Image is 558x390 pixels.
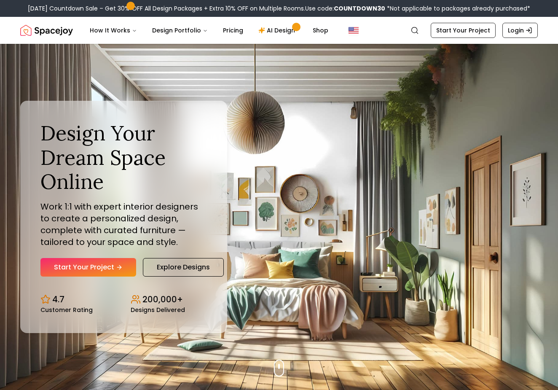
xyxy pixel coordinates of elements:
div: [DATE] Countdown Sale – Get 30% OFF All Design Packages + Extra 10% OFF on Multiple Rooms. [28,4,530,13]
p: Work 1:1 with expert interior designers to create a personalized design, complete with curated fu... [40,201,207,248]
a: Shop [306,22,335,39]
button: How It Works [83,22,144,39]
a: Start Your Project [40,258,136,277]
span: Use code: [305,4,385,13]
p: 4.7 [52,293,64,305]
a: Login [502,23,538,38]
button: Design Portfolio [145,22,215,39]
nav: Main [83,22,335,39]
p: 200,000+ [142,293,183,305]
span: *Not applicable to packages already purchased* [385,4,530,13]
h1: Design Your Dream Space Online [40,121,207,194]
a: Pricing [216,22,250,39]
a: Explore Designs [143,258,224,277]
a: Spacejoy [20,22,73,39]
a: AI Design [252,22,304,39]
small: Designs Delivered [131,307,185,313]
small: Customer Rating [40,307,93,313]
img: United States [349,25,359,35]
a: Start Your Project [431,23,496,38]
div: Design stats [40,287,207,313]
nav: Global [20,17,538,44]
b: COUNTDOWN30 [334,4,385,13]
img: Spacejoy Logo [20,22,73,39]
